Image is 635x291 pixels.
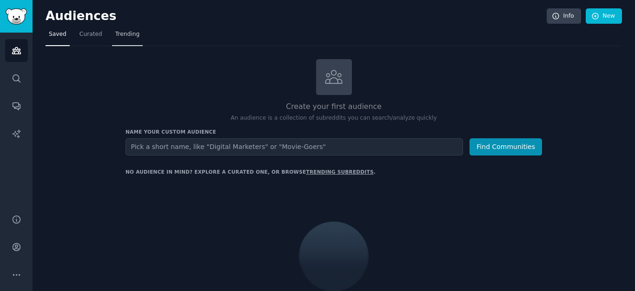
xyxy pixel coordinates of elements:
a: Curated [76,27,106,46]
a: Saved [46,27,70,46]
a: trending subreddits [306,169,373,175]
button: Find Communities [470,138,542,156]
h3: Name your custom audience [126,129,542,135]
span: Trending [115,30,139,39]
a: Trending [112,27,143,46]
span: Saved [49,30,66,39]
a: New [586,8,622,24]
h2: Create your first audience [126,101,542,113]
p: An audience is a collection of subreddits you can search/analyze quickly [126,114,542,122]
img: GummySearch logo [6,8,27,25]
span: Curated [79,30,102,39]
div: No audience in mind? Explore a curated one, or browse . [126,169,376,175]
input: Pick a short name, like "Digital Marketers" or "Movie-Goers" [126,138,463,156]
a: Info [547,8,581,24]
h2: Audiences [46,9,547,24]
